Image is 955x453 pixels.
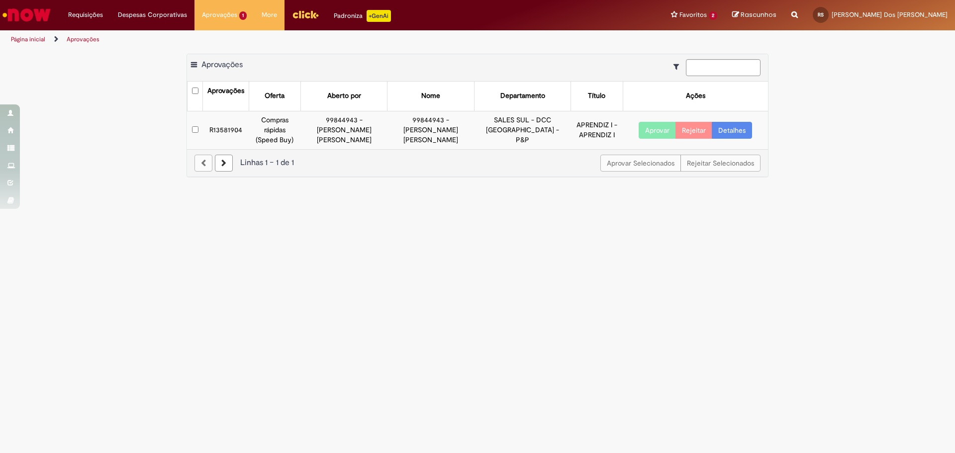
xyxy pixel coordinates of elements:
div: Nome [421,91,440,101]
td: R13581904 [203,111,249,149]
span: 1 [239,11,247,20]
div: Departamento [500,91,545,101]
div: Oferta [265,91,285,101]
img: ServiceNow [1,5,52,25]
i: Mostrar filtros para: Suas Solicitações [673,63,684,70]
td: 99844943 - [PERSON_NAME] [PERSON_NAME] [387,111,475,149]
span: [PERSON_NAME] Dos [PERSON_NAME] [832,10,948,19]
span: Despesas Corporativas [118,10,187,20]
button: Aprovar [639,122,676,139]
th: Aprovações [203,82,249,111]
span: 2 [709,11,717,20]
div: Título [588,91,605,101]
span: RS [818,11,824,18]
div: Padroniza [334,10,391,22]
span: More [262,10,277,20]
a: Detalhes [712,122,752,139]
ul: Trilhas de página [7,30,629,49]
div: Linhas 1 − 1 de 1 [194,157,761,169]
td: Compras rápidas (Speed Buy) [249,111,300,149]
td: 99844943 - [PERSON_NAME] [PERSON_NAME] [300,111,387,149]
a: Rascunhos [732,10,776,20]
div: Ações [686,91,705,101]
a: Página inicial [11,35,45,43]
span: Rascunhos [741,10,776,19]
button: Rejeitar [675,122,712,139]
div: Aberto por [327,91,361,101]
p: +GenAi [367,10,391,22]
span: Aprovações [201,60,243,70]
span: Aprovações [202,10,237,20]
img: click_logo_yellow_360x200.png [292,7,319,22]
div: Aprovações [207,86,244,96]
td: APRENDIZ I - APRENDIZ I [571,111,623,149]
a: Aprovações [67,35,99,43]
td: SALES SUL - DCC [GEOGRAPHIC_DATA] - P&P [475,111,571,149]
span: Favoritos [679,10,707,20]
span: Requisições [68,10,103,20]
